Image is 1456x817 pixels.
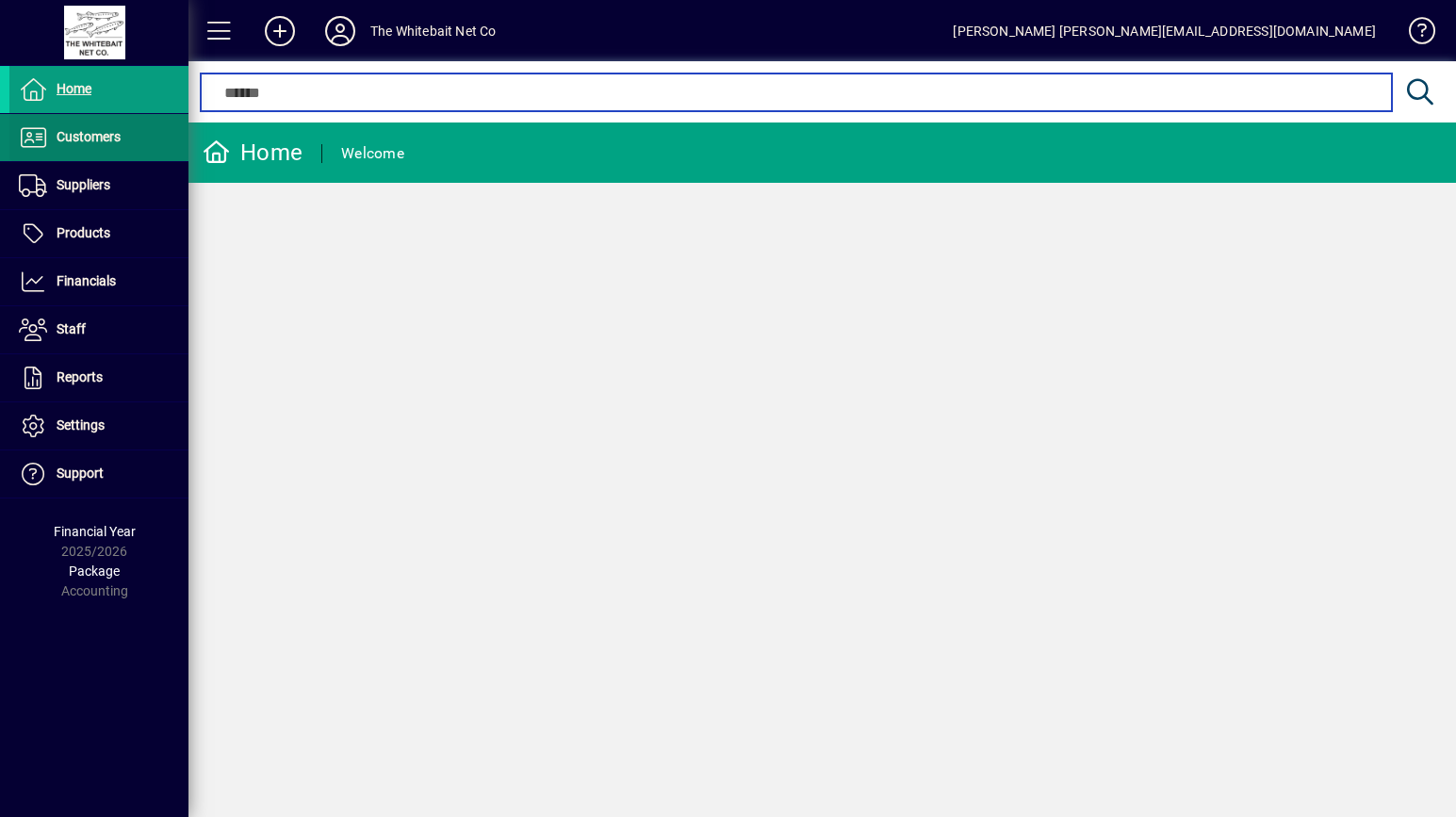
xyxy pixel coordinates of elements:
[341,139,404,169] div: Welcome
[203,138,303,168] div: Home
[953,16,1376,46] div: [PERSON_NAME] [PERSON_NAME][EMAIL_ADDRESS][DOMAIN_NAME]
[57,466,104,481] span: Support
[57,417,105,433] span: Settings
[57,177,110,192] span: Suppliers
[69,564,120,579] span: Package
[9,210,188,257] a: Products
[57,225,110,240] span: Products
[9,114,188,161] a: Customers
[250,14,310,48] button: Add
[9,354,188,401] a: Reports
[57,369,103,384] span: Reports
[9,450,188,498] a: Support
[57,321,86,336] span: Staff
[9,162,188,209] a: Suppliers
[9,306,188,353] a: Staff
[9,258,188,305] a: Financials
[57,129,121,144] span: Customers
[1395,4,1432,65] a: Knowledge Base
[57,81,91,96] span: Home
[54,524,136,539] span: Financial Year
[9,402,188,449] a: Settings
[370,16,497,46] div: The Whitebait Net Co
[57,273,116,288] span: Financials
[310,14,370,48] button: Profile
